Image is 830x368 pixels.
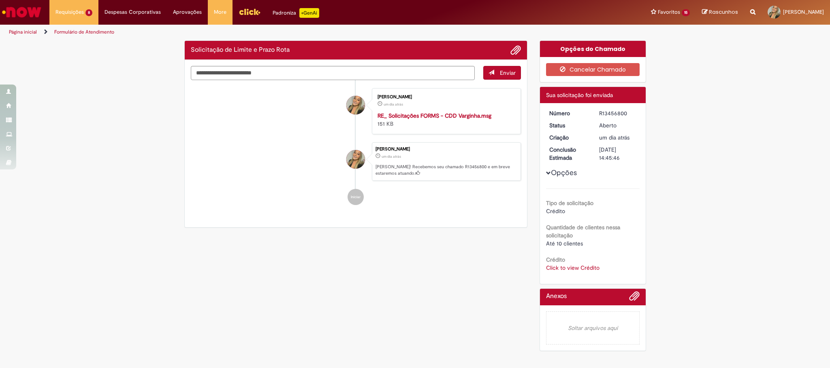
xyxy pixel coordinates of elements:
div: Aberto [599,121,637,129]
button: Adicionar anexos [510,45,521,55]
img: click_logo_yellow_360x200.png [239,6,260,18]
li: Maisa Helena Mancini [191,142,521,181]
div: 28/08/2025 10:45:42 [599,133,637,142]
p: [PERSON_NAME]! Recebemos seu chamado R13456800 e em breve estaremos atuando. [376,164,516,176]
div: [DATE] 14:45:46 [599,146,637,162]
span: 8 [85,9,92,16]
dt: Criação [543,133,593,142]
div: R13456800 [599,109,637,117]
span: 15 [682,9,690,16]
time: 28/08/2025 10:45:40 [384,102,403,107]
div: Maisa Helena Mancini [346,150,365,169]
div: [PERSON_NAME] [376,147,516,152]
time: 28/08/2025 10:45:42 [382,154,401,159]
div: [PERSON_NAME] [378,95,512,99]
textarea: Digite sua mensagem aqui... [191,66,475,80]
span: Rascunhos [709,8,738,16]
div: 151 KB [378,112,512,128]
em: Soltar arquivos aqui [546,311,640,345]
button: Cancelar Chamado [546,63,640,76]
div: Opções do Chamado [540,41,646,57]
span: More [214,8,226,16]
a: Click to view Crédito [546,264,600,271]
h2: Anexos [546,293,567,300]
ul: Histórico de tíquete [191,80,521,214]
span: Enviar [500,69,516,76]
ul: Trilhas de página [6,25,547,40]
b: Quantidade de clientes nessa solicitação [546,224,620,239]
button: Adicionar anexos [629,291,640,305]
div: Maisa Helena Mancini [346,96,365,114]
b: Crédito [546,256,565,263]
a: RE_ Solicitações FORMS - CDD Varginha.msg [378,112,491,119]
a: Formulário de Atendimento [54,29,114,35]
dt: Status [543,121,593,129]
dt: Conclusão Estimada [543,146,593,162]
time: 28/08/2025 10:45:42 [599,134,629,141]
span: Requisições [55,8,84,16]
div: Padroniza [273,8,319,18]
b: Tipo de solicitação [546,199,593,207]
span: Até 10 clientes [546,240,583,247]
span: [PERSON_NAME] [783,8,824,15]
span: um dia atrás [599,134,629,141]
p: +GenAi [299,8,319,18]
a: Página inicial [9,29,37,35]
a: Rascunhos [702,8,738,16]
span: Favoritos [658,8,680,16]
span: Despesas Corporativas [105,8,161,16]
dt: Número [543,109,593,117]
h2: Solicitação de Limite e Prazo Rota Histórico de tíquete [191,47,290,54]
img: ServiceNow [1,4,43,20]
span: Aprovações [173,8,202,16]
button: Enviar [483,66,521,80]
span: Crédito [546,207,565,215]
span: um dia atrás [382,154,401,159]
span: um dia atrás [384,102,403,107]
span: Sua solicitação foi enviada [546,91,613,99]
